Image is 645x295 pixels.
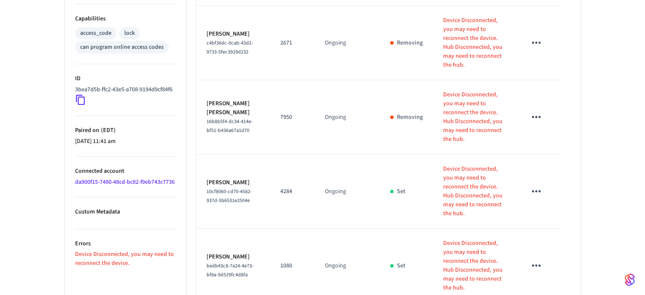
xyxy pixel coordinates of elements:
[124,29,135,38] div: lock
[443,117,506,144] p: Hub Disconnected, you may need to reconnect the hub.
[207,118,253,134] span: 16b8b5f4-dc34-414e-bf51-b436a67a1d70
[625,273,635,287] img: SeamLogoGradient.69752ec5.svg
[280,39,304,48] p: 2671
[75,239,176,248] p: Errors
[75,14,176,23] p: Capabilities
[75,85,173,94] p: 3bea7d5b-ffc2-43e5-a708-9194d9cf84f6
[75,167,176,176] p: Connected account
[99,126,116,135] span: ( EDT )
[280,261,304,270] p: 1080
[207,262,254,278] span: bedb43c8-7a24-4e73-bf8a-9d529fc4d8fa
[207,188,252,204] span: 10cf8060-cd70-4582-937d-5b6531e2504e
[443,165,506,191] p: Device Disconnected, you may need to reconnect the device.
[207,39,253,56] span: c4bf36dc-0cab-43d2-9733-5fec3929d232
[443,16,506,43] p: Device Disconnected, you may need to reconnect the device.
[207,178,260,187] p: [PERSON_NAME]
[397,39,423,48] p: Removing
[397,187,405,196] p: Set
[443,90,506,117] p: Device Disconnected, you may need to reconnect the device.
[80,43,164,52] div: can program online access codes
[443,266,506,292] p: Hub Disconnected, you may need to reconnect the hub.
[443,43,506,70] p: Hub Disconnected, you may need to reconnect the hub.
[315,155,380,229] td: Ongoing
[75,137,176,146] p: [DATE] 11:41 am
[207,30,260,39] p: [PERSON_NAME]
[75,74,176,83] p: ID
[443,239,506,266] p: Device Disconnected, you may need to reconnect the device.
[443,191,506,218] p: Hub Disconnected, you may need to reconnect the hub.
[280,187,304,196] p: 4284
[207,253,260,261] p: [PERSON_NAME]
[315,80,380,155] td: Ongoing
[315,6,380,80] td: Ongoing
[397,261,405,270] p: Set
[207,99,260,117] p: [PERSON_NAME] [PERSON_NAME]
[80,29,112,38] div: access_code
[75,178,175,186] a: da900f15-7480-48cd-bc82-f9eb743c7736
[75,250,176,268] p: Device Disconnected, you may need to reconnect the device.
[75,126,176,135] p: Paired on
[280,113,304,122] p: 7950
[397,113,423,122] p: Removing
[75,208,176,216] p: Custom Metadata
